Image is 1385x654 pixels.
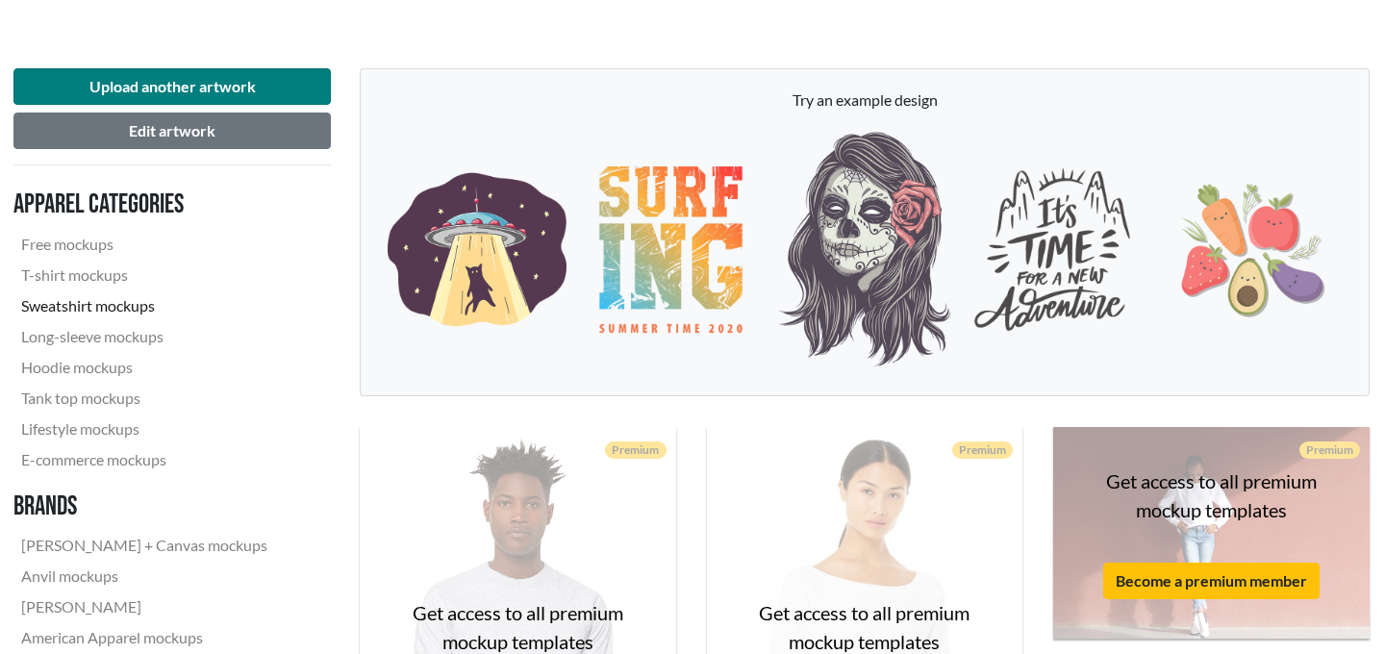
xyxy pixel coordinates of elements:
[13,260,275,290] a: T-shirt mockups
[13,352,275,383] a: Hoodie mockups
[13,383,275,414] a: Tank top mockups
[13,490,275,523] h3: Brands
[13,290,275,321] a: Sweatshirt mockups
[13,68,331,105] button: Upload another artwork
[380,88,1349,112] p: Try an example design
[13,561,275,591] a: Anvil mockups
[13,591,275,622] a: [PERSON_NAME]
[13,414,275,444] a: Lifestyle mockups
[13,189,275,221] h3: Apparel categories
[1053,427,1370,638] a: Get access to all premium mockup templatesBecome a premium member
[13,113,331,149] button: Edit artwork
[13,229,275,260] a: Free mockups
[1103,563,1320,599] button: Become a premium member
[13,622,275,653] a: American Apparel mockups
[13,444,275,475] a: E-commerce mockups
[13,530,275,561] a: [PERSON_NAME] + Canvas mockups
[13,321,275,352] a: Long-sleeve mockups
[1072,466,1350,524] p: Get access to all premium mockup templates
